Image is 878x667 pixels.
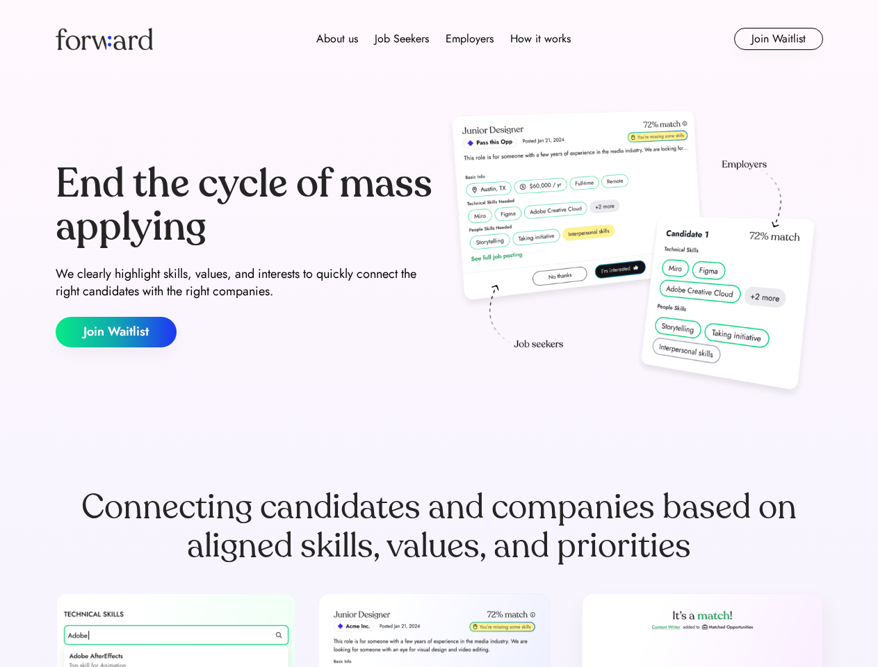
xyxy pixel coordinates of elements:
img: Forward logo [56,28,153,50]
div: Employers [446,31,494,47]
div: About us [316,31,358,47]
button: Join Waitlist [734,28,823,50]
div: Job Seekers [375,31,429,47]
div: Connecting candidates and companies based on aligned skills, values, and priorities [56,488,823,566]
div: End the cycle of mass applying [56,163,434,248]
div: How it works [510,31,571,47]
div: We clearly highlight skills, values, and interests to quickly connect the right candidates with t... [56,265,434,300]
img: hero-image.png [445,106,823,404]
button: Join Waitlist [56,317,177,347]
